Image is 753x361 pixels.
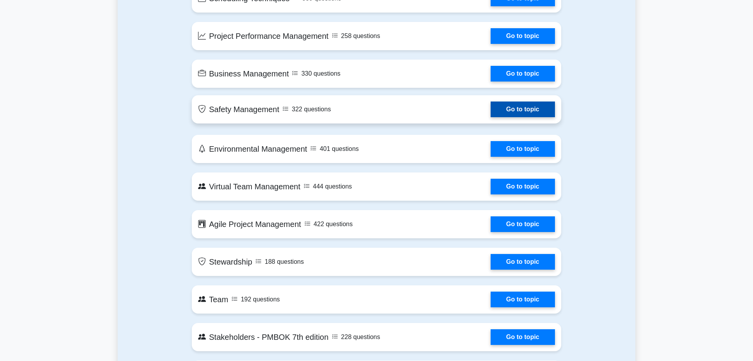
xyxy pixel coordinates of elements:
[491,329,555,345] a: Go to topic
[491,66,555,82] a: Go to topic
[491,141,555,157] a: Go to topic
[491,102,555,117] a: Go to topic
[491,28,555,44] a: Go to topic
[491,254,555,270] a: Go to topic
[491,179,555,194] a: Go to topic
[491,292,555,307] a: Go to topic
[491,216,555,232] a: Go to topic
